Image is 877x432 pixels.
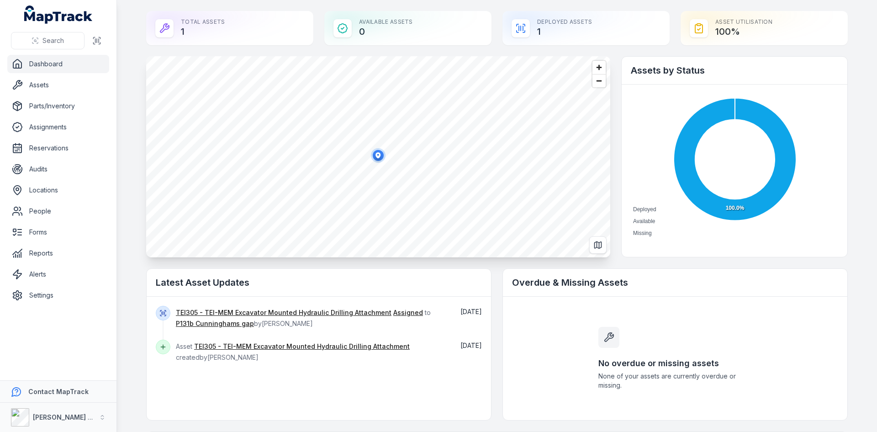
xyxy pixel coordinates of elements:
h3: No overdue or missing assets [598,357,752,370]
button: Zoom out [592,74,606,87]
h2: Assets by Status [631,64,838,77]
button: Zoom in [592,61,606,74]
a: People [7,202,109,220]
a: TEI305 - TEI-MEM Excavator Mounted Hydraulic Drilling Attachment [194,342,410,351]
span: to by [PERSON_NAME] [176,309,431,327]
strong: Contact MapTrack [28,388,89,395]
span: Search [42,36,64,45]
a: Parts/Inventory [7,97,109,115]
a: Settings [7,286,109,304]
a: Dashboard [7,55,109,73]
time: 02/10/2025, 4:11:02 pm [460,308,482,315]
h2: Latest Asset Updates [156,276,482,289]
span: Deployed [633,206,656,213]
canvas: Map [146,56,610,257]
button: Switch to Map View [589,236,607,254]
a: Forms [7,223,109,241]
a: TEI305 - TEI-MEM Excavator Mounted Hydraulic Drilling Attachment [176,308,391,317]
span: [DATE] [460,341,482,349]
span: Asset created by [PERSON_NAME] [176,342,410,361]
button: Search [11,32,85,49]
a: Assets [7,76,109,94]
a: Reservations [7,139,109,157]
a: Assignments [7,118,109,136]
a: Reports [7,244,109,262]
time: 02/10/2025, 4:08:53 pm [460,341,482,349]
h2: Overdue & Missing Assets [512,276,838,289]
span: [DATE] [460,308,482,315]
span: Available [633,218,655,224]
a: Audits [7,160,109,178]
a: Alerts [7,265,109,283]
a: P131b Cunninghams gap [176,319,254,328]
a: Assigned [393,308,423,317]
a: MapTrack [24,5,93,24]
span: None of your assets are currently overdue or missing. [598,372,752,390]
a: Locations [7,181,109,199]
strong: [PERSON_NAME] Asset Maintenance [33,413,150,421]
span: Missing [633,230,652,236]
